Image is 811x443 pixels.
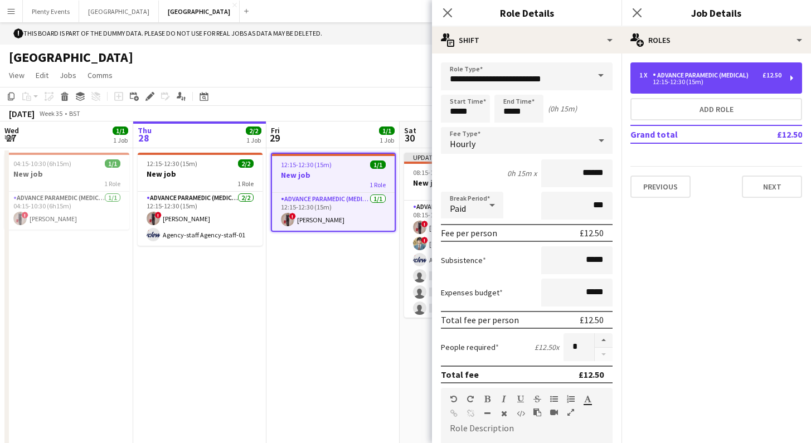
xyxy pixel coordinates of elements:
[579,369,604,380] div: £12.50
[9,49,133,66] h1: [GEOGRAPHIC_DATA]
[450,395,458,403] button: Undo
[450,203,466,214] span: Paid
[4,192,129,230] app-card-role: Advance Paramedic (Medical)1/104:15-10:30 (6h15m)![PERSON_NAME]
[272,170,395,180] h3: New job
[83,68,117,82] a: Comms
[104,179,120,188] span: 1 Role
[379,126,395,135] span: 1/1
[441,342,499,352] label: People required
[567,408,575,417] button: Fullscreen
[742,125,802,143] td: £12.50
[584,395,591,403] button: Text Color
[421,221,428,227] span: !
[483,409,491,418] button: Horizontal Line
[88,70,113,80] span: Comms
[246,136,261,144] div: 1 Job
[621,6,811,20] h3: Job Details
[380,136,394,144] div: 1 Job
[404,153,529,162] div: Updated
[136,132,152,144] span: 28
[533,408,541,417] button: Paste as plain text
[13,28,23,38] span: !
[413,168,471,177] span: 08:15-12:30 (4h15m)
[79,1,159,22] button: [GEOGRAPHIC_DATA]
[370,181,386,189] span: 1 Role
[4,68,29,82] a: View
[404,125,416,135] span: Sat
[9,70,25,80] span: View
[271,125,280,135] span: Fri
[441,288,503,298] label: Expenses budget
[639,79,781,85] div: 12:15-12:30 (15m)
[237,179,254,188] span: 1 Role
[763,71,781,79] div: £12.50
[138,192,263,246] app-card-role: Advance Paramedic (Medical)2/212:15-12:30 (15m)![PERSON_NAME]Agency-staff Agency-staff-01
[500,409,508,418] button: Clear Formatting
[23,1,79,22] button: Plenty Events
[535,342,559,352] div: £12.50 x
[238,159,254,168] span: 2/2
[567,395,575,403] button: Ordered List
[441,314,519,325] div: Total fee per person
[281,160,332,169] span: 12:15-12:30 (15m)
[653,71,753,79] div: Advance Paramedic (Medical)
[31,68,53,82] a: Edit
[3,132,19,144] span: 27
[404,178,529,188] h3: New job
[742,176,802,198] button: Next
[580,227,604,238] div: £12.50
[9,108,35,119] div: [DATE]
[159,1,240,22] button: [GEOGRAPHIC_DATA]
[69,109,80,118] div: BST
[595,333,613,348] button: Increase
[55,68,81,82] a: Jobs
[517,395,525,403] button: Underline
[621,27,811,53] div: Roles
[432,6,621,20] h3: Role Details
[404,153,529,318] app-job-card: Updated08:15-12:30 (4h15m)3/15New job1 RoleAdvance Paramedic (Medical)3/1508:15-12:30 (4h15m)![PE...
[60,70,76,80] span: Jobs
[517,409,525,418] button: HTML Code
[402,132,416,144] span: 30
[22,212,28,218] span: !
[441,369,479,380] div: Total fee
[639,71,653,79] div: 1 x
[533,395,541,403] button: Strikethrough
[138,125,152,135] span: Thu
[269,132,280,144] span: 29
[13,159,71,168] span: 04:15-10:30 (6h15m)
[441,255,486,265] label: Subsistence
[630,125,742,143] td: Grand total
[550,408,558,417] button: Insert video
[421,237,428,244] span: !
[483,395,491,403] button: Bold
[450,138,475,149] span: Hourly
[4,125,19,135] span: Wed
[630,98,802,120] button: Add role
[507,168,537,178] div: 0h 15m x
[4,169,129,179] h3: New job
[272,193,395,231] app-card-role: Advance Paramedic (Medical)1/112:15-12:30 (15m)![PERSON_NAME]
[113,126,128,135] span: 1/1
[630,176,691,198] button: Previous
[138,153,263,246] div: 12:15-12:30 (15m)2/2New job1 RoleAdvance Paramedic (Medical)2/212:15-12:30 (15m)![PERSON_NAME]Age...
[147,159,197,168] span: 12:15-12:30 (15m)
[271,153,396,232] app-job-card: 12:15-12:30 (15m)1/1New job1 RoleAdvance Paramedic (Medical)1/112:15-12:30 (15m)![PERSON_NAME]
[467,395,474,403] button: Redo
[4,153,129,230] app-job-card: 04:15-10:30 (6h15m)1/1New job1 RoleAdvance Paramedic (Medical)1/104:15-10:30 (6h15m)![PERSON_NAME]
[580,314,604,325] div: £12.50
[138,169,263,179] h3: New job
[370,160,386,169] span: 1/1
[289,213,296,220] span: !
[155,212,162,218] span: !
[36,70,48,80] span: Edit
[550,395,558,403] button: Unordered List
[441,227,497,238] div: Fee per person
[500,395,508,403] button: Italic
[432,27,621,53] div: Shift
[105,159,120,168] span: 1/1
[548,104,577,114] div: (0h 15m)
[246,126,261,135] span: 2/2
